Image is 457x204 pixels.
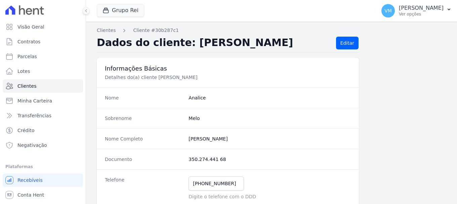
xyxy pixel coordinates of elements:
dt: Documento [105,156,183,163]
span: Minha Carteira [17,97,52,104]
a: Contratos [3,35,83,48]
span: Visão Geral [17,24,44,30]
span: Parcelas [17,53,37,60]
a: Transferências [3,109,83,122]
a: Visão Geral [3,20,83,34]
p: Detalhes do(a) cliente [PERSON_NAME] [105,74,331,81]
button: Grupo Rei [97,4,144,17]
span: Recebíveis [17,177,43,183]
a: Parcelas [3,50,83,63]
span: Conta Hent [17,192,44,198]
dd: [PERSON_NAME] [189,135,351,142]
div: Plataformas [5,163,80,171]
dt: Nome Completo [105,135,183,142]
a: Clientes [3,79,83,93]
button: VM [PERSON_NAME] Ver opções [376,1,457,20]
dt: Sobrenome [105,115,183,122]
nav: Breadcrumb [97,27,446,34]
h3: Informações Básicas [105,65,351,73]
dt: Nome [105,94,183,101]
a: Cliente #30b287c1 [133,27,178,34]
a: Conta Hent [3,188,83,202]
span: Clientes [17,83,36,89]
span: Crédito [17,127,35,134]
span: VM [384,8,392,13]
dd: Melo [189,115,351,122]
dd: Analice [189,94,351,101]
p: Ver opções [399,11,444,17]
dt: Telefone [105,176,183,200]
span: Negativação [17,142,47,149]
a: Negativação [3,138,83,152]
span: Lotes [17,68,30,75]
h2: Dados do cliente: [PERSON_NAME] [97,37,331,49]
dd: 350.274.441 68 [189,156,351,163]
a: Lotes [3,65,83,78]
span: Contratos [17,38,40,45]
a: Recebíveis [3,173,83,187]
a: Clientes [97,27,116,34]
span: Transferências [17,112,51,119]
a: Crédito [3,124,83,137]
a: Minha Carteira [3,94,83,108]
p: Digite o telefone com o DDD [189,193,351,200]
p: [PERSON_NAME] [399,5,444,11]
a: Editar [336,37,359,49]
